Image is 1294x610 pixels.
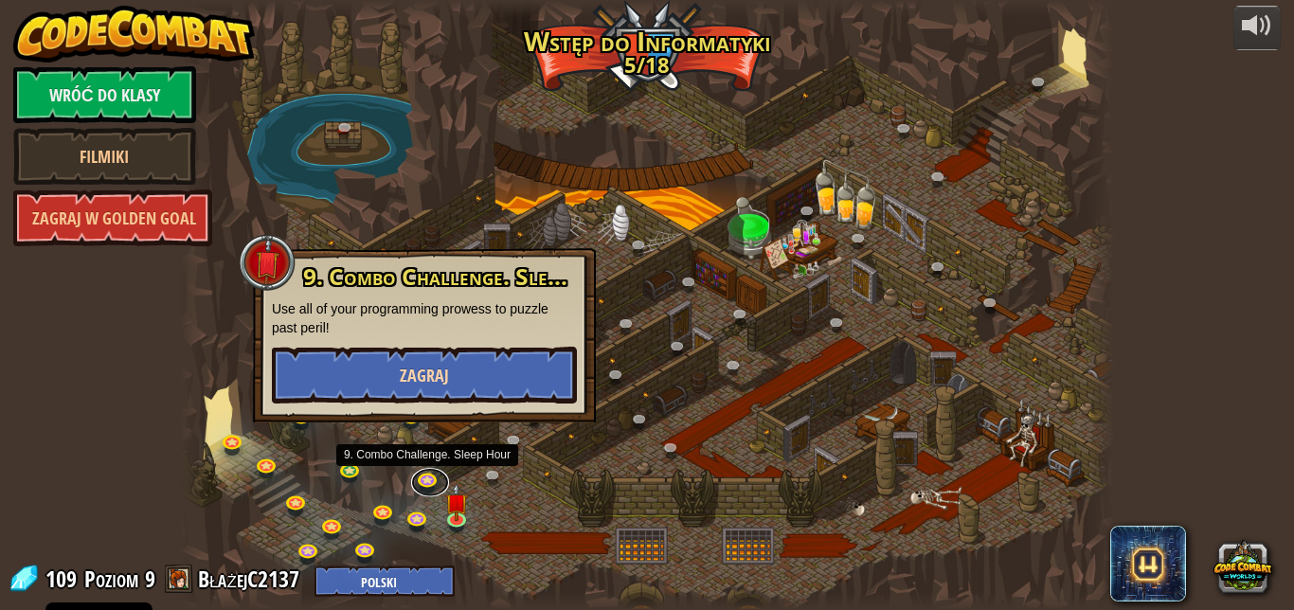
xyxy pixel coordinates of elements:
span: 9. Combo Challenge. Sleep Hour [303,260,627,292]
span: Poziom [84,564,138,595]
a: Wróć do klasy [13,66,196,123]
a: Filmiki [13,128,196,185]
button: Dopasuj głośność [1233,6,1281,50]
span: 109 [45,564,82,594]
a: Zagraj w Golden Goal [13,189,212,246]
a: BłażejC2137 [198,564,305,594]
img: level-banner-unstarted.png [445,483,467,521]
button: Zagraj [272,347,577,404]
span: Zagraj [400,364,449,387]
img: CodeCombat - Learn how to code by playing a game [13,6,256,63]
span: 9 [145,564,155,594]
p: Use all of your programming prowess to puzzle past peril! [272,299,577,337]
